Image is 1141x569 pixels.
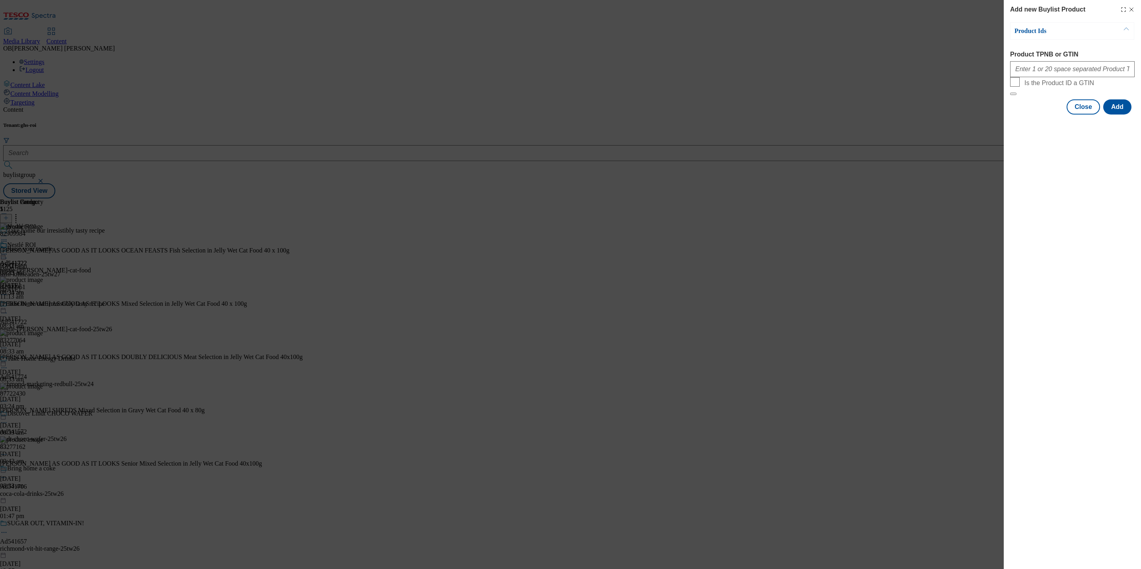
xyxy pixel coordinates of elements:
input: Enter 1 or 20 space separated Product TPNB or GTIN [1010,61,1135,77]
button: Add [1103,99,1131,115]
label: Product TPNB or GTIN [1010,51,1135,58]
button: Close [1067,99,1100,115]
p: Product Ids [1014,27,1098,35]
span: Is the Product ID a GTIN [1024,80,1094,87]
h4: Add new Buylist Product [1010,5,1085,14]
